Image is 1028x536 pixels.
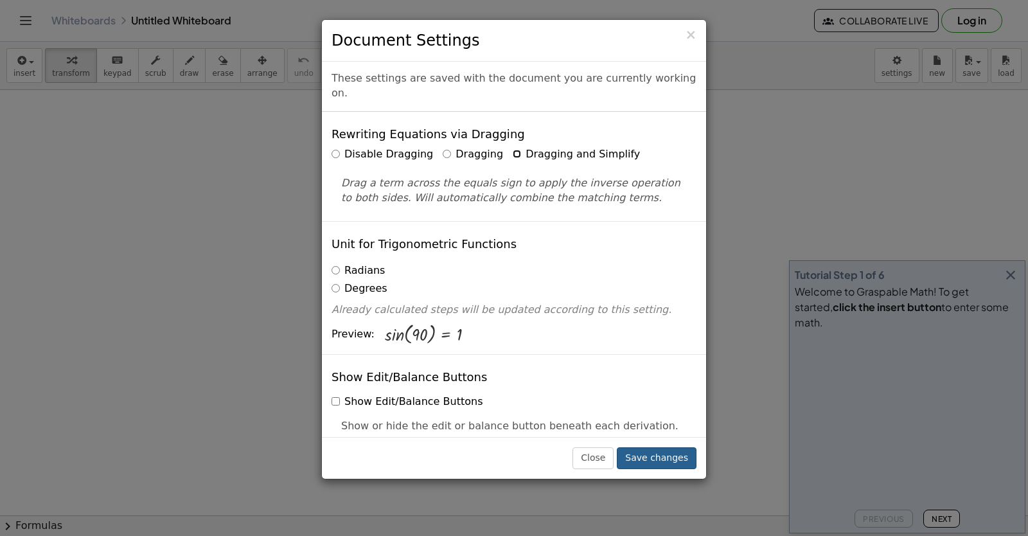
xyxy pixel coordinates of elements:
span: × [685,27,696,42]
input: Disable Dragging [332,150,340,158]
p: Already calculated steps will be updated according to this setting. [332,303,696,317]
label: Radians [332,264,385,278]
h4: Unit for Trigonometric Functions [332,238,517,251]
h3: Document Settings [332,30,696,51]
input: Dragging [443,150,451,158]
p: Drag a term across the equals sign to apply the inverse operation to both sides. Will automatical... [341,176,687,206]
h4: Rewriting Equations via Dragging [332,128,525,141]
p: Show or hide the edit or balance button beneath each derivation. [341,419,687,434]
label: Dragging [443,147,503,162]
button: Close [685,28,696,42]
button: Close [572,447,614,469]
h4: Show Edit/Balance Buttons [332,371,487,384]
input: Show Edit/Balance Buttons [332,397,340,406]
label: Degrees [332,281,387,296]
label: Disable Dragging [332,147,433,162]
label: Show Edit/Balance Buttons [332,395,483,409]
input: Radians [332,266,340,274]
label: Dragging and Simplify [513,147,640,162]
input: Degrees [332,284,340,292]
span: Preview: [332,327,375,342]
input: Dragging and Simplify [513,150,521,158]
div: These settings are saved with the document you are currently working on. [322,62,706,112]
button: Save changes [617,447,696,469]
